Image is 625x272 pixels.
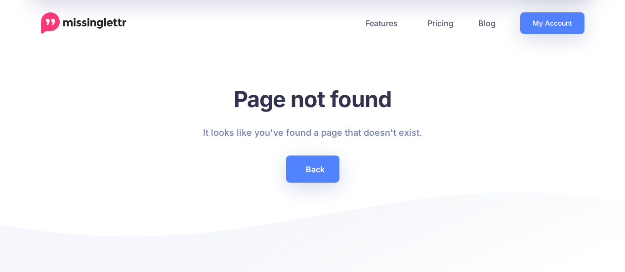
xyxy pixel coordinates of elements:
[353,12,415,34] a: Features
[415,12,466,34] a: Pricing
[466,12,508,34] a: Blog
[203,85,422,113] h1: Page not found
[286,155,339,183] a: Back
[203,125,422,141] p: It looks like you've found a page that doesn't exist.
[520,12,584,34] a: My Account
